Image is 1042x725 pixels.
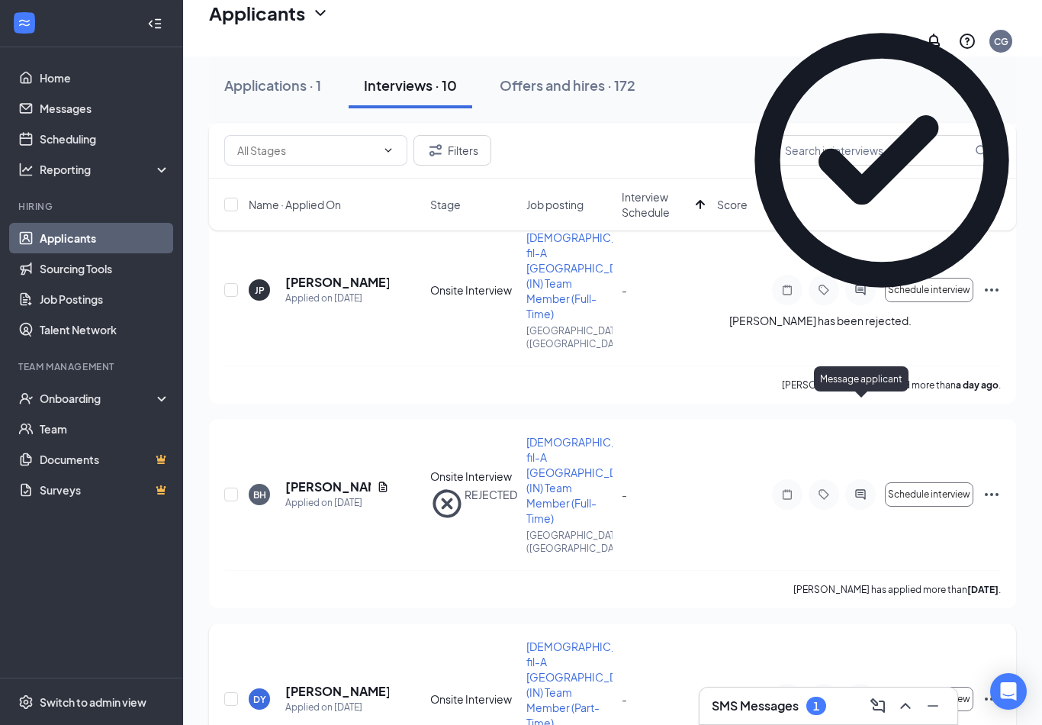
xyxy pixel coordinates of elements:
[237,142,376,159] input: All Stages
[40,223,170,253] a: Applicants
[956,379,999,391] b: a day ago
[885,482,973,507] button: Schedule interview
[40,253,170,284] a: Sourcing Tools
[921,694,945,718] button: Minimize
[729,313,912,329] div: [PERSON_NAME] has been rejected.
[377,481,389,493] svg: Document
[18,200,167,213] div: Hiring
[40,414,170,444] a: Team
[622,283,627,297] span: -
[285,495,389,511] div: Applied on [DATE]
[18,391,34,406] svg: UserCheck
[924,697,942,715] svg: Minimize
[967,584,999,595] b: [DATE]
[888,489,970,500] span: Schedule interview
[622,488,627,501] span: -
[17,15,32,31] svg: WorkstreamLogo
[285,700,389,715] div: Applied on [DATE]
[311,4,330,22] svg: ChevronDown
[983,485,1001,504] svg: Ellipses
[622,692,627,706] span: -
[147,16,162,31] svg: Collapse
[285,478,371,495] h5: [PERSON_NAME]
[253,693,266,706] div: DY
[40,475,170,505] a: SurveysCrown
[896,697,915,715] svg: ChevronUp
[712,698,799,714] h3: SMS Messages
[40,162,171,177] div: Reporting
[18,694,34,710] svg: Settings
[893,694,918,718] button: ChevronUp
[526,435,651,525] span: [DEMOGRAPHIC_DATA]-fil-A [GEOGRAPHIC_DATA] (IN) Team Member (Full-Time)
[430,691,516,707] div: Onsite Interview
[40,63,170,93] a: Home
[40,124,170,154] a: Scheduling
[778,488,796,501] svg: Note
[729,8,1034,313] svg: CheckmarkCircle
[18,360,167,373] div: Team Management
[465,487,517,520] div: REJECTED
[430,282,516,298] div: Onsite Interview
[866,694,890,718] button: ComposeMessage
[717,197,748,212] span: Score
[430,197,461,212] span: Stage
[40,444,170,475] a: DocumentsCrown
[500,76,635,95] div: Offers and hires · 172
[622,189,690,220] span: Interview Schedule
[40,284,170,314] a: Job Postings
[285,291,389,306] div: Applied on [DATE]
[430,469,516,484] div: Onsite Interview
[224,76,321,95] div: Applications · 1
[253,488,266,501] div: BH
[869,697,887,715] svg: ComposeMessage
[430,487,464,520] svg: CrossCircle
[382,144,394,156] svg: ChevronDown
[782,379,1001,391] p: [PERSON_NAME] has applied more than .
[40,694,146,710] div: Switch to admin view
[255,284,265,297] div: JP
[364,76,457,95] div: Interviews · 10
[691,195,709,214] svg: ArrowUp
[40,314,170,345] a: Talent Network
[249,197,341,212] span: Name · Applied On
[285,683,389,700] h5: [PERSON_NAME]
[526,324,613,350] p: [GEOGRAPHIC_DATA] ([GEOGRAPHIC_DATA])
[526,197,584,212] span: Job posting
[793,583,1001,596] p: [PERSON_NAME] has applied more than .
[983,690,1001,708] svg: Ellipses
[18,162,34,177] svg: Analysis
[813,700,819,713] div: 1
[526,529,613,555] p: [GEOGRAPHIC_DATA] ([GEOGRAPHIC_DATA])
[851,488,870,501] svg: ActiveChat
[40,391,157,406] div: Onboarding
[814,366,909,391] div: Message applicant
[40,93,170,124] a: Messages
[285,274,389,291] h5: [PERSON_NAME]
[413,135,491,166] button: Filter Filters
[815,488,833,501] svg: Tag
[990,673,1027,710] div: Open Intercom Messenger
[426,141,445,159] svg: Filter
